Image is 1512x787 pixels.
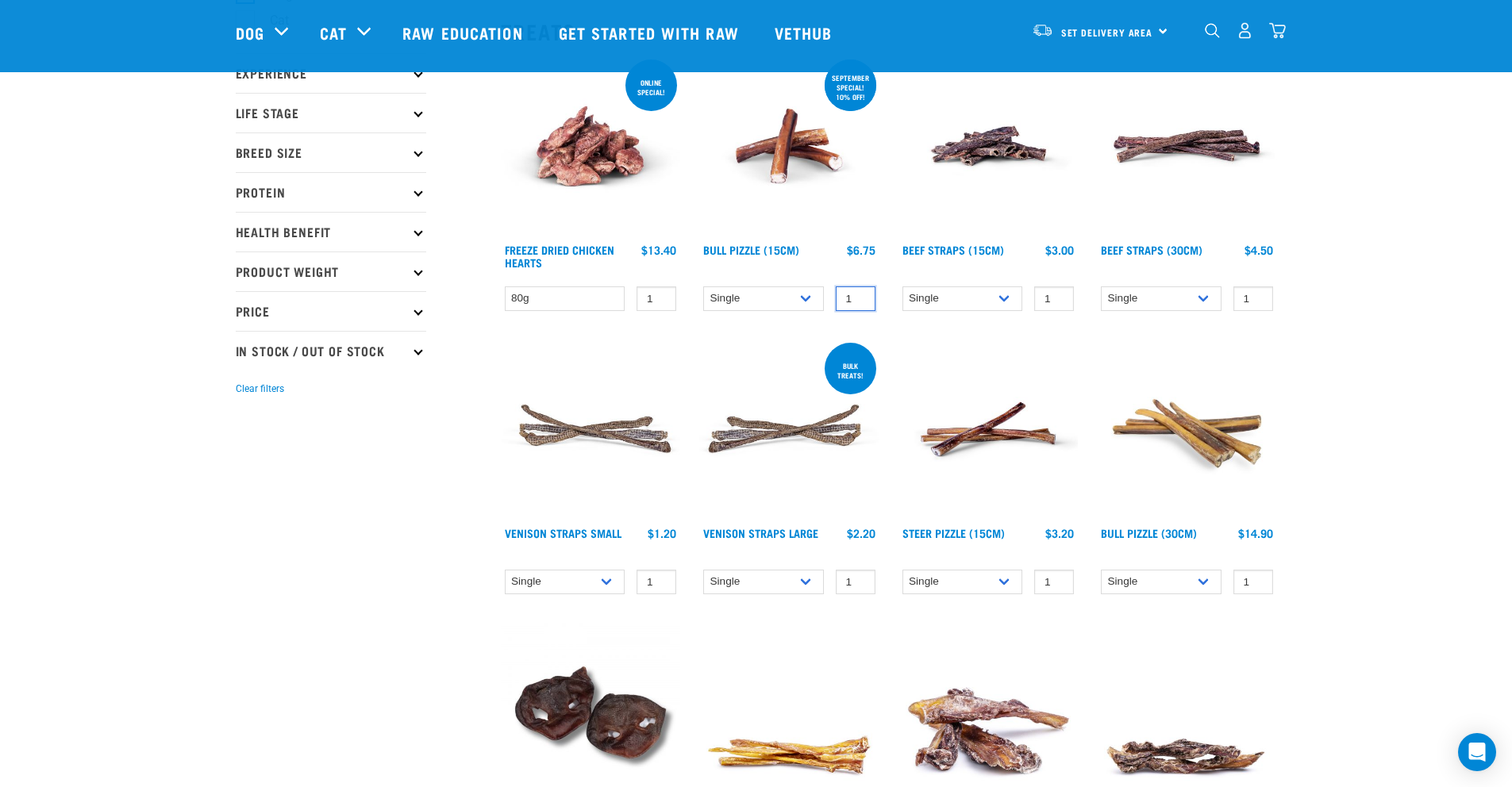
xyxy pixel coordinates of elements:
[236,172,426,212] p: Protein
[825,66,876,109] div: September special! 10% off!
[1061,29,1153,35] span: Set Delivery Area
[836,570,875,594] input: 1
[902,247,1004,252] a: Beef Straps (15cm)
[1101,530,1197,536] a: Bull Pizzle (30cm)
[501,56,681,236] img: FD Chicken Hearts
[236,382,284,396] button: Clear filters
[1205,23,1220,38] img: home-icon-1@2x.png
[236,291,426,331] p: Price
[1245,244,1273,256] div: $4.50
[847,244,875,256] div: $6.75
[703,530,818,536] a: Venison Straps Large
[637,570,676,594] input: 1
[1045,244,1074,256] div: $3.00
[505,530,621,536] a: Venison Straps Small
[898,56,1079,236] img: Raw Essentials Beef Straps 15cm 6 Pack
[505,247,614,265] a: Freeze Dried Chicken Hearts
[1032,23,1053,37] img: van-moving.png
[847,527,875,539] div: $2.20
[1458,733,1496,771] div: Open Intercom Messenger
[898,340,1079,520] img: Raw Essentials Steer Pizzle 15cm
[236,93,426,132] p: Life Stage
[543,1,759,64] a: Get started with Raw
[1237,22,1253,39] img: user.png
[1034,286,1074,311] input: 1
[1233,570,1273,594] input: 1
[1238,527,1273,539] div: $14.90
[236,331,426,370] p: In Stock / Out Of Stock
[825,354,876,387] div: BULK TREATS!
[703,247,799,252] a: Bull Pizzle (15cm)
[1101,247,1202,252] a: Beef Straps (30cm)
[320,21,347,44] a: Cat
[836,286,875,311] input: 1
[501,340,681,520] img: Venison Straps
[1097,56,1277,236] img: Raw Essentials Beef Straps 6 Pack
[236,212,426,251] p: Health Benefit
[625,71,677,104] div: ONLINE SPECIAL!
[1034,570,1074,594] input: 1
[1045,527,1074,539] div: $3.20
[699,56,879,236] img: Bull Pizzle
[1269,22,1286,39] img: home-icon@2x.png
[1233,286,1273,311] input: 1
[236,132,426,172] p: Breed Size
[641,244,676,256] div: $13.40
[236,53,426,93] p: Experience
[236,21,264,44] a: Dog
[236,251,426,291] p: Product Weight
[637,286,676,311] input: 1
[699,340,879,520] img: Stack of 3 Venison Straps Treats for Pets
[648,527,676,539] div: $1.20
[902,530,1005,536] a: Steer Pizzle (15cm)
[387,1,542,64] a: Raw Education
[759,1,852,64] a: Vethub
[1097,340,1277,520] img: Bull Pizzle 30cm for Dogs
